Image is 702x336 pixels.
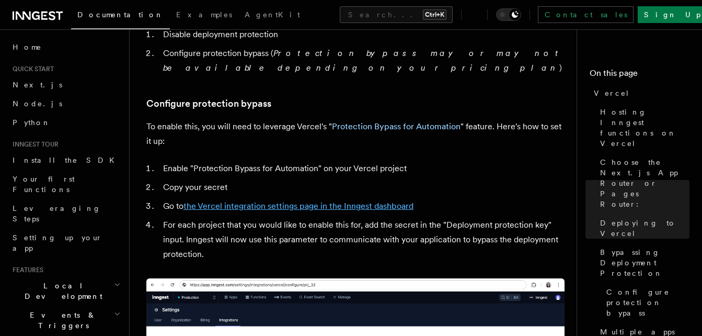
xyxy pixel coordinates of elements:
[596,243,689,283] a: Bypassing Deployment Protection
[8,65,54,73] span: Quick start
[590,84,689,103] a: Vercel
[13,42,42,52] span: Home
[8,94,123,113] a: Node.js
[160,161,565,176] li: Enable "Protection Bypass for Automation" on your Vercel project
[77,10,164,19] span: Documentation
[600,107,689,149] span: Hosting Inngest functions on Vercel
[13,233,102,252] span: Setting up your app
[176,10,232,19] span: Examples
[163,48,563,73] em: Protection bypass may or may not be available depending on your pricing plan
[600,218,689,239] span: Deploying to Vercel
[146,119,565,149] p: To enable this, you will need to leverage Vercel's " " feature. Here's how to set it up:
[13,81,62,89] span: Next.js
[8,306,123,335] button: Events & Triggers
[8,276,123,306] button: Local Development
[13,156,121,164] span: Install the SDK
[245,10,300,19] span: AgentKit
[8,113,123,132] a: Python
[340,6,453,23] button: Search...Ctrl+K
[71,3,170,29] a: Documentation
[13,204,101,223] span: Leveraging Steps
[8,170,123,199] a: Your first Functions
[594,88,630,98] span: Vercel
[238,3,306,28] a: AgentKit
[183,201,413,211] a: the Vercel integration settings page in the Inngest dashboard
[13,118,51,127] span: Python
[596,153,689,214] a: Choose the Next.js App Router or Pages Router:
[600,247,689,278] span: Bypassing Deployment Protection
[423,9,446,20] kbd: Ctrl+K
[8,75,123,94] a: Next.js
[8,281,114,301] span: Local Development
[600,157,689,209] span: Choose the Next.js App Router or Pages Router:
[13,175,75,194] span: Your first Functions
[8,151,123,170] a: Install the SDK
[602,283,689,322] a: Configure protection bypass
[160,46,565,75] li: Configure protection bypass ( )
[160,27,565,42] li: Disable deployment protection
[538,6,634,23] a: Contact sales
[606,287,689,318] span: Configure protection bypass
[590,67,689,84] h4: On this page
[596,103,689,153] a: Hosting Inngest functions on Vercel
[160,218,565,262] li: For each project that you would like to enable this for, add the secret in the "Deployment protec...
[8,38,123,57] a: Home
[160,199,565,214] li: Go to
[332,121,461,131] a: Protection Bypass for Automation
[146,96,271,111] a: Configure protection bypass
[8,199,123,228] a: Leveraging Steps
[8,140,59,149] span: Inngest tour
[596,214,689,243] a: Deploying to Vercel
[496,8,521,21] button: Toggle dark mode
[8,266,43,274] span: Features
[13,99,62,108] span: Node.js
[160,180,565,195] li: Copy your secret
[8,310,114,331] span: Events & Triggers
[8,228,123,257] a: Setting up your app
[170,3,238,28] a: Examples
